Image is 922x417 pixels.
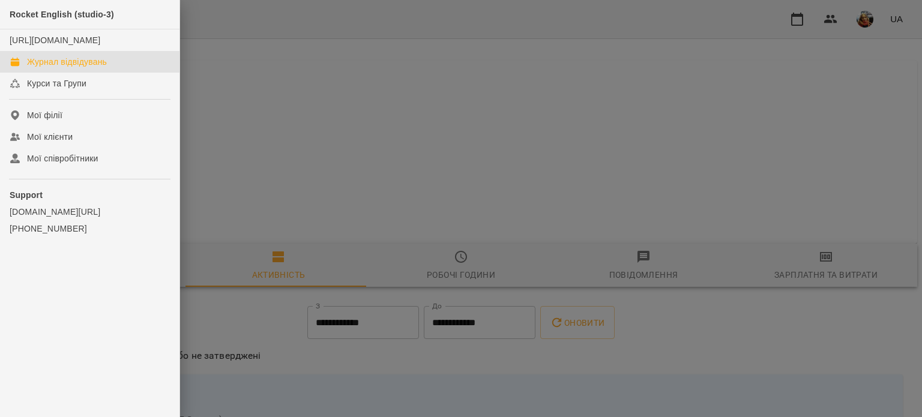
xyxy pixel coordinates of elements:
[27,56,107,68] div: Журнал відвідувань
[27,131,73,143] div: Мої клієнти
[10,206,170,218] a: [DOMAIN_NAME][URL]
[10,223,170,235] a: [PHONE_NUMBER]
[10,10,114,19] span: Rocket English (studio-3)
[10,189,170,201] p: Support
[10,35,100,45] a: [URL][DOMAIN_NAME]
[27,109,62,121] div: Мої філії
[27,77,86,89] div: Курси та Групи
[27,152,98,164] div: Мої співробітники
